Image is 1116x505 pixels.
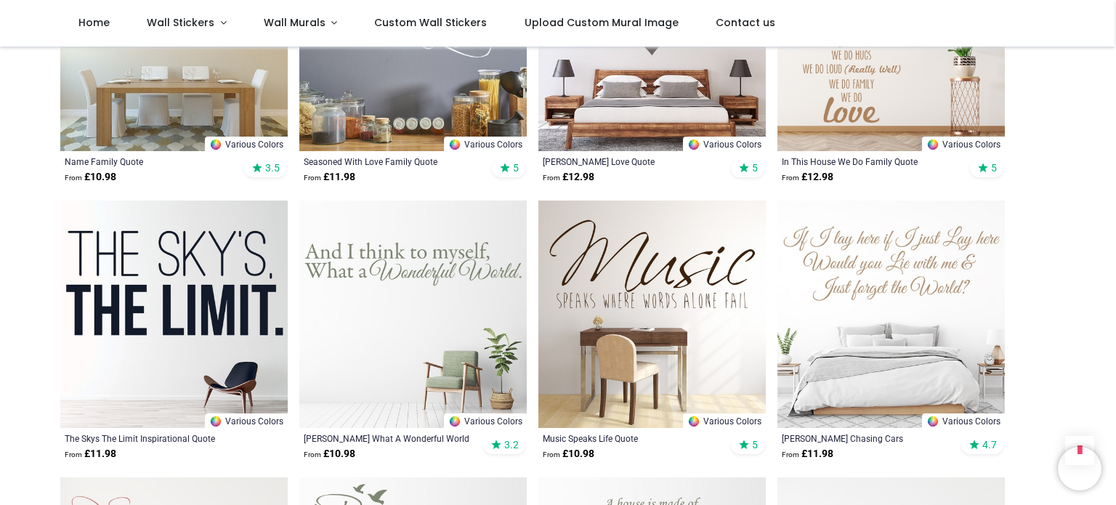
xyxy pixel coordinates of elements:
[265,161,280,174] span: 3.5
[543,155,718,167] a: [PERSON_NAME] Love Quote
[304,432,479,444] a: [PERSON_NAME] What A Wonderful World
[683,137,766,151] a: Various Colors
[205,137,288,151] a: Various Colors
[926,138,939,151] img: Color Wheel
[922,413,1005,428] a: Various Colors
[78,15,110,30] span: Home
[444,413,527,428] a: Various Colors
[65,451,82,458] span: From
[504,438,519,451] span: 3.2
[448,415,461,428] img: Color Wheel
[991,161,997,174] span: 5
[926,415,939,428] img: Color Wheel
[205,413,288,428] a: Various Colors
[209,415,222,428] img: Color Wheel
[448,138,461,151] img: Color Wheel
[264,15,325,30] span: Wall Murals
[525,15,679,30] span: Upload Custom Mural Image
[60,201,288,428] img: The Skys The Limit Inspirational Quote Wall Sticker
[147,15,214,30] span: Wall Stickers
[716,15,775,30] span: Contact us
[687,138,700,151] img: Color Wheel
[782,174,799,182] span: From
[304,155,479,167] a: Seasoned With Love Family Quote
[782,451,799,458] span: From
[752,161,758,174] span: 5
[65,432,240,444] a: The Skys The Limit Inspirational Quote
[304,451,321,458] span: From
[782,170,833,185] strong: £ 12.98
[65,447,116,461] strong: £ 11.98
[782,432,957,444] a: [PERSON_NAME] Chasing Cars
[543,174,560,182] span: From
[304,174,321,182] span: From
[543,170,594,185] strong: £ 12.98
[304,170,355,185] strong: £ 11.98
[65,170,116,185] strong: £ 10.98
[543,451,560,458] span: From
[299,201,527,428] img: Louis Armstrong What A Wonderful World Wall Sticker
[513,161,519,174] span: 5
[683,413,766,428] a: Various Colors
[1058,447,1101,490] iframe: Brevo live chat
[782,447,833,461] strong: £ 11.98
[543,432,718,444] a: Music Speaks Life Quote
[922,137,1005,151] a: Various Colors
[374,15,487,30] span: Custom Wall Stickers
[982,438,997,451] span: 4.7
[65,174,82,182] span: From
[538,201,766,428] img: Music Speaks Life Quote Wall Sticker
[65,155,240,167] a: Name Family Quote
[782,155,957,167] a: In This House We Do Family Quote
[777,201,1005,428] img: Snow Patrol Chasing Cars Wall Sticker
[209,138,222,151] img: Color Wheel
[752,438,758,451] span: 5
[444,137,527,151] a: Various Colors
[687,415,700,428] img: Color Wheel
[543,447,594,461] strong: £ 10.98
[304,447,355,461] strong: £ 10.98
